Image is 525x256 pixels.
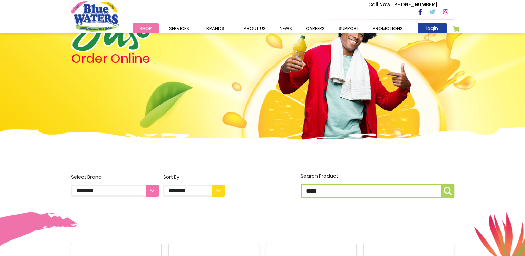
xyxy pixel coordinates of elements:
[71,185,159,197] select: Select Brand
[301,184,454,198] input: Search Product
[444,187,452,195] img: search-icon.png
[441,184,454,198] button: Search Product
[273,23,299,33] a: News
[368,1,392,8] span: Call Now :
[418,23,447,33] a: login
[139,25,152,32] span: Shop
[299,23,332,33] a: careers
[71,174,159,197] label: Select Brand
[169,25,189,32] span: Services
[206,25,224,32] span: Brands
[301,173,454,198] label: Search Product
[366,23,410,33] a: Promotions
[163,174,225,181] div: Sort By
[237,23,273,33] a: about us
[368,1,437,8] p: [PHONE_NUMBER]
[332,23,366,33] a: support
[71,52,225,65] h4: Order Online
[71,1,119,31] a: store logo
[163,185,225,197] select: Sort By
